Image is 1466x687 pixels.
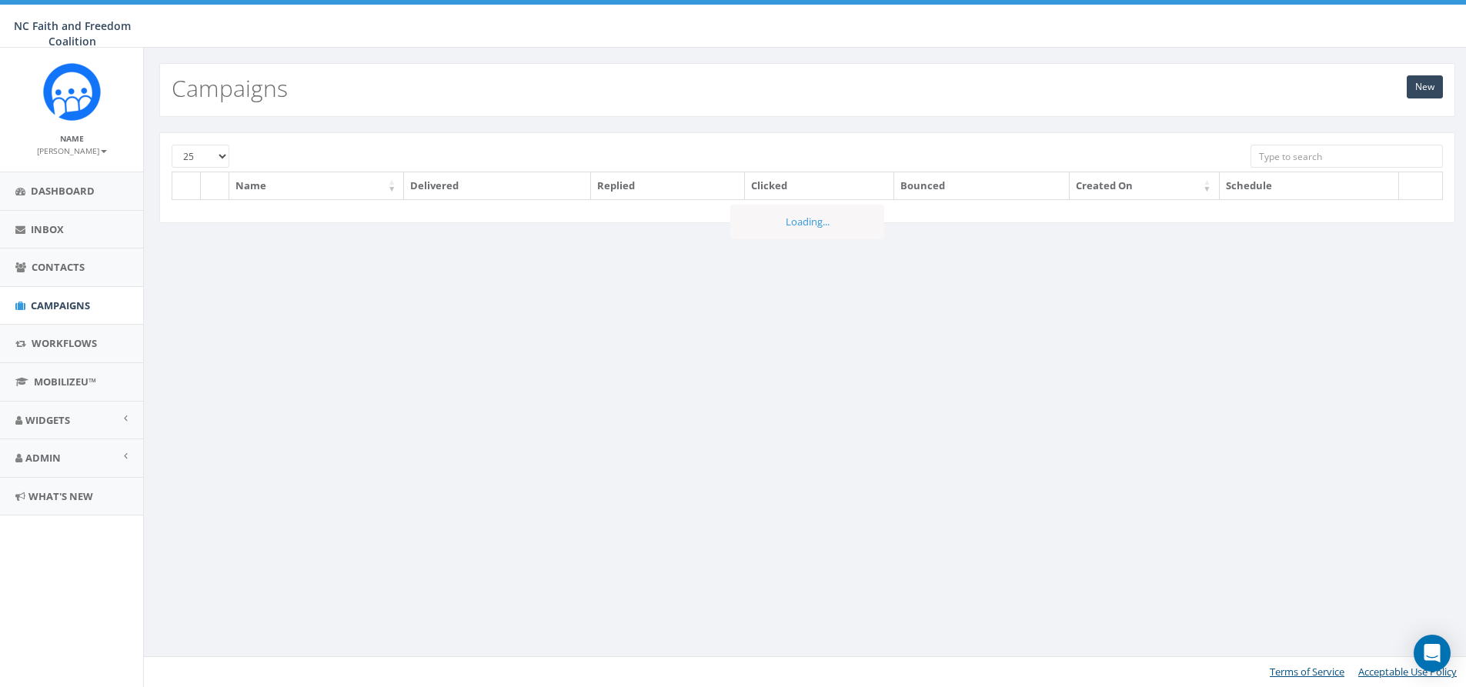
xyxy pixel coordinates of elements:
[591,172,745,199] th: Replied
[1270,665,1344,679] a: Terms of Service
[229,172,404,199] th: Name
[25,451,61,465] span: Admin
[745,172,894,199] th: Clicked
[1070,172,1220,199] th: Created On
[37,145,107,156] small: [PERSON_NAME]
[894,172,1069,199] th: Bounced
[14,18,131,48] span: NC Faith and Freedom Coalition
[31,298,90,312] span: Campaigns
[404,172,591,199] th: Delivered
[34,375,96,389] span: MobilizeU™
[25,413,70,427] span: Widgets
[31,222,64,236] span: Inbox
[730,205,884,239] div: Loading...
[172,75,288,101] h2: Campaigns
[32,260,85,274] span: Contacts
[1358,665,1457,679] a: Acceptable Use Policy
[28,489,93,503] span: What's New
[43,63,101,121] img: Rally_Corp_Icon.png
[37,143,107,157] a: [PERSON_NAME]
[60,133,84,144] small: Name
[32,336,97,350] span: Workflows
[1220,172,1400,199] th: Schedule
[1414,635,1451,672] div: Open Intercom Messenger
[1251,145,1443,168] input: Type to search
[1407,75,1443,98] a: New
[31,184,95,198] span: Dashboard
